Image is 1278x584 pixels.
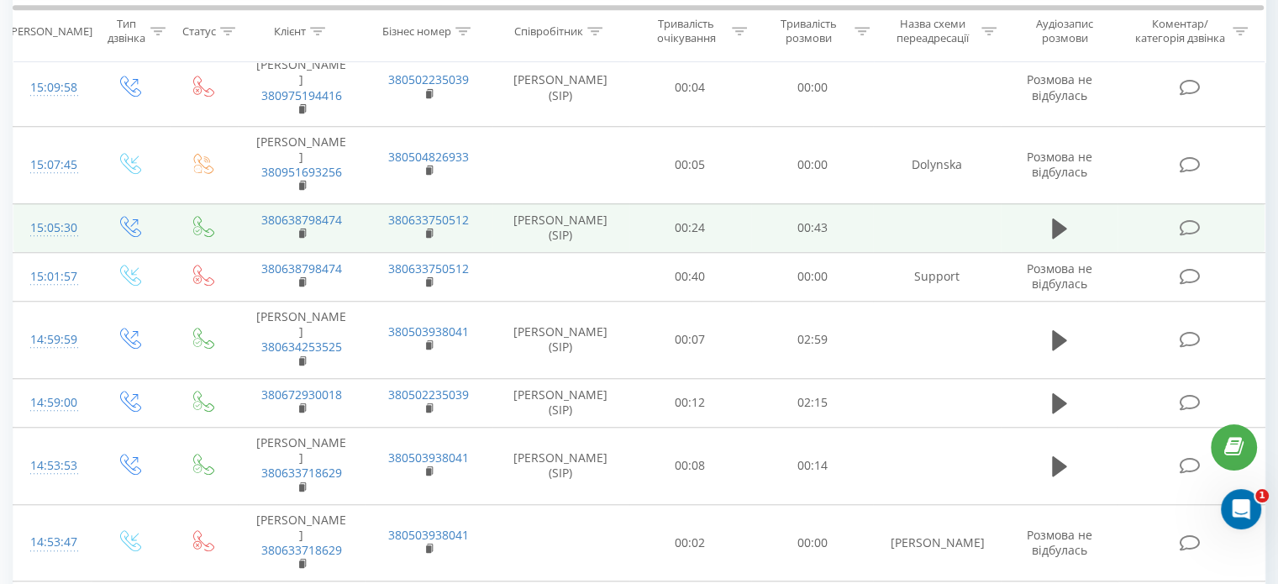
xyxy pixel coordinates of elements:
[629,504,751,581] td: 00:02
[1027,71,1092,103] span: Розмова не відбулась
[261,465,342,481] a: 380633718629
[492,302,629,379] td: [PERSON_NAME] (SIP)
[388,387,469,402] a: 380502235039
[261,387,342,402] a: 380672930018
[388,527,469,543] a: 380503938041
[751,203,873,252] td: 00:43
[30,260,75,293] div: 15:01:57
[30,71,75,104] div: 15:09:58
[1027,527,1092,558] span: Розмова не відбулась
[629,203,751,252] td: 00:24
[261,164,342,180] a: 380951693256
[751,378,873,427] td: 02:15
[30,324,75,356] div: 14:59:59
[388,450,469,466] a: 380503938041
[388,212,469,228] a: 380633750512
[182,24,216,39] div: Статус
[873,252,1000,301] td: Support
[492,203,629,252] td: [PERSON_NAME] (SIP)
[274,24,306,39] div: Клієнт
[30,387,75,419] div: 14:59:00
[751,504,873,581] td: 00:00
[261,260,342,276] a: 380638798474
[238,50,365,127] td: [PERSON_NAME]
[492,427,629,504] td: [PERSON_NAME] (SIP)
[238,302,365,379] td: [PERSON_NAME]
[1221,489,1261,529] iframe: Intercom live chat
[629,427,751,504] td: 00:08
[1016,18,1114,46] div: Аудіозапис розмови
[1255,489,1269,502] span: 1
[1130,18,1228,46] div: Коментар/категорія дзвінка
[261,339,342,355] a: 380634253525
[30,212,75,245] div: 15:05:30
[261,212,342,228] a: 380638798474
[1027,260,1092,292] span: Розмова не відбулась
[261,87,342,103] a: 380975194416
[492,50,629,127] td: [PERSON_NAME] (SIP)
[238,427,365,504] td: [PERSON_NAME]
[873,504,1000,581] td: [PERSON_NAME]
[514,24,583,39] div: Співробітник
[388,324,469,339] a: 380503938041
[751,427,873,504] td: 00:14
[644,18,728,46] div: Тривалість очікування
[751,126,873,203] td: 00:00
[388,71,469,87] a: 380502235039
[873,126,1000,203] td: Dolynska
[751,252,873,301] td: 00:00
[629,126,751,203] td: 00:05
[388,260,469,276] a: 380633750512
[30,450,75,482] div: 14:53:53
[238,126,365,203] td: [PERSON_NAME]
[751,50,873,127] td: 00:00
[751,302,873,379] td: 02:59
[238,504,365,581] td: [PERSON_NAME]
[106,18,145,46] div: Тип дзвінка
[629,378,751,427] td: 00:12
[766,18,850,46] div: Тривалість розмови
[492,378,629,427] td: [PERSON_NAME] (SIP)
[30,526,75,559] div: 14:53:47
[8,24,92,39] div: [PERSON_NAME]
[1027,149,1092,180] span: Розмова не відбулась
[388,149,469,165] a: 380504826933
[629,302,751,379] td: 00:07
[629,252,751,301] td: 00:40
[30,149,75,182] div: 15:07:45
[889,18,977,46] div: Назва схеми переадресації
[382,24,451,39] div: Бізнес номер
[261,542,342,558] a: 380633718629
[629,50,751,127] td: 00:04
